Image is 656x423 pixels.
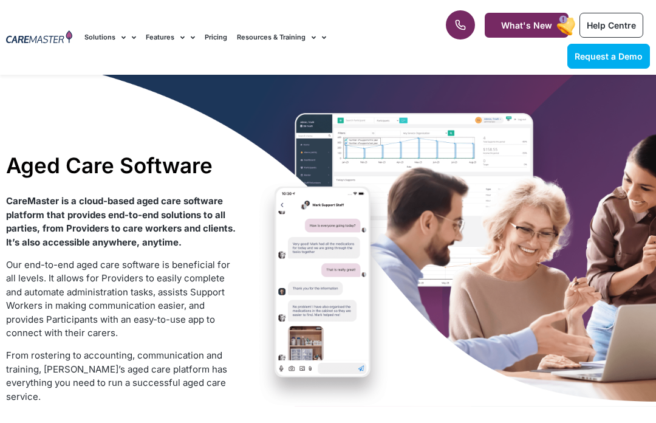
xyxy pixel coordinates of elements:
[501,20,552,30] span: What's New
[6,259,230,339] span: Our end-to-end aged care software is beneficial for all levels. It allows for Providers to easily...
[567,44,650,69] a: Request a Demo
[587,20,636,30] span: Help Centre
[205,17,227,58] a: Pricing
[84,17,136,58] a: Solutions
[579,13,643,38] a: Help Centre
[6,349,227,402] span: From rostering to accounting, communication and training, [PERSON_NAME]’s aged care platform has ...
[6,153,237,178] h1: Aged Care Software
[146,17,195,58] a: Features
[575,51,643,61] span: Request a Demo
[84,17,418,58] nav: Menu
[6,195,236,248] strong: CareMaster is a cloud-based aged care software platform that provides end-to-end solutions to all...
[6,30,72,45] img: CareMaster Logo
[237,17,326,58] a: Resources & Training
[485,13,569,38] a: What's New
